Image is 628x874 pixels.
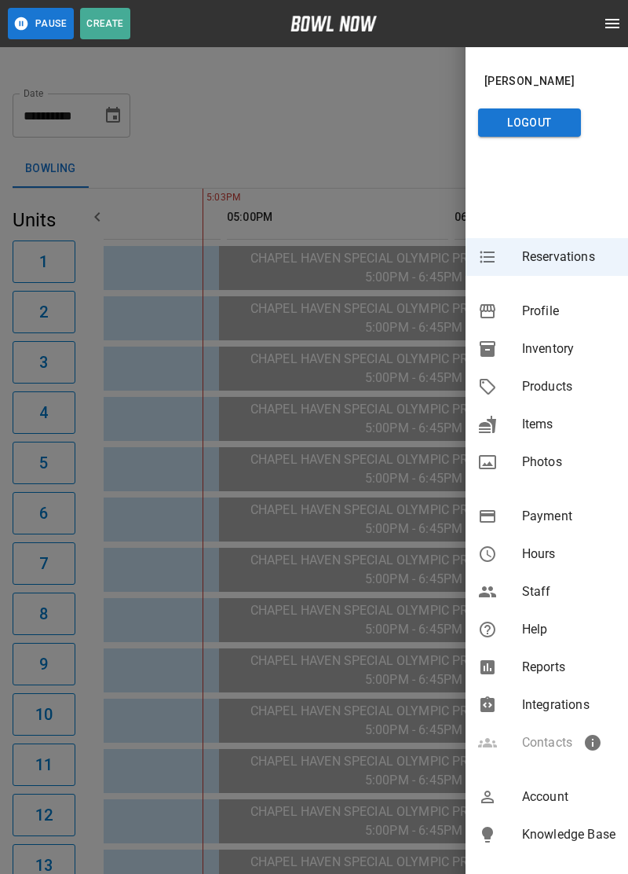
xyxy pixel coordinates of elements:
span: Staff [522,582,615,601]
img: logo [290,16,377,31]
div: Payment [466,498,628,535]
span: Photos [522,453,615,472]
a: Knowledge Base [466,816,628,854]
span: Account [522,788,615,806]
div: Account [466,778,628,816]
div: Products [466,368,628,406]
div: Hours [466,535,628,573]
button: Pause [8,8,74,39]
button: Create [80,8,130,39]
span: Profile [522,302,615,321]
button: [PERSON_NAME] [478,67,581,96]
span: Help [522,620,615,639]
span: Integrations [522,696,615,714]
button: open drawer [597,8,628,39]
div: Photos [466,443,628,481]
div: Help [466,611,628,648]
span: Payment [522,507,615,526]
span: Knowledge Base [522,825,615,844]
span: Reservations [522,248,615,266]
div: Reports [466,648,628,686]
div: Profile [466,292,628,330]
span: Items [522,415,615,434]
span: Products [522,377,615,396]
div: Integrations [466,686,628,724]
span: Reports [522,658,615,677]
span: Hours [522,545,615,564]
div: Staff [466,573,628,611]
button: Logout [478,108,581,138]
div: Inventory [466,330,628,368]
div: Reservations [466,238,628,276]
div: Items [466,406,628,443]
span: Inventory [522,340,615,358]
